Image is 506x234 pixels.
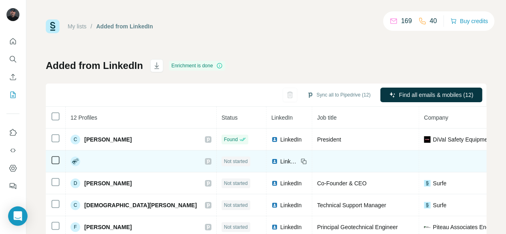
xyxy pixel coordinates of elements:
[224,202,248,209] span: Not started
[169,61,225,71] div: Enrichment is done
[280,201,302,209] span: LinkedIn
[224,180,248,187] span: Not started
[280,223,302,231] span: LinkedIn
[6,143,19,158] button: Use Surfe API
[271,158,278,165] img: LinkedIn logo
[70,200,80,210] div: C
[401,16,412,26] p: 169
[271,224,278,230] img: LinkedIn logo
[224,223,248,231] span: Not started
[424,180,431,187] img: company-logo
[70,135,80,144] div: C
[70,114,97,121] span: 12 Profiles
[6,8,19,21] img: Avatar
[222,114,238,121] span: Status
[433,179,446,187] span: Surfe
[6,70,19,84] button: Enrich CSV
[433,135,505,144] span: DiVal Safety Equipment, Inc.
[68,23,87,30] a: My lists
[84,179,132,187] span: [PERSON_NAME]
[433,201,446,209] span: Surfe
[271,180,278,187] img: LinkedIn logo
[424,114,448,121] span: Company
[70,222,80,232] div: F
[430,16,437,26] p: 40
[96,22,153,30] div: Added from LinkedIn
[317,224,398,230] span: Principal Geotechnical Engineer
[224,158,248,165] span: Not started
[6,34,19,49] button: Quick start
[317,180,367,187] span: Co-Founder & CEO
[6,161,19,176] button: Dashboard
[6,88,19,102] button: My lists
[46,19,60,33] img: Surfe Logo
[317,136,341,143] span: President
[84,135,132,144] span: [PERSON_NAME]
[280,157,298,165] span: LinkedIn
[280,135,302,144] span: LinkedIn
[8,206,28,226] div: Open Intercom Messenger
[6,125,19,140] button: Use Surfe on LinkedIn
[84,223,132,231] span: [PERSON_NAME]
[271,114,293,121] span: LinkedIn
[46,59,143,72] h1: Added from LinkedIn
[224,136,238,143] span: Found
[380,88,483,102] button: Find all emails & mobiles (12)
[271,136,278,143] img: LinkedIn logo
[317,202,386,208] span: Technical Support Manager
[301,89,376,101] button: Sync all to Pipedrive (12)
[271,202,278,208] img: LinkedIn logo
[424,224,431,230] img: company-logo
[450,15,488,27] button: Buy credits
[84,201,197,209] span: [DEMOGRAPHIC_DATA][PERSON_NAME]
[6,52,19,67] button: Search
[424,136,431,143] img: company-logo
[317,114,337,121] span: Job title
[91,22,92,30] li: /
[6,179,19,193] button: Feedback
[424,202,431,208] img: company-logo
[70,178,80,188] div: D
[399,91,474,99] span: Find all emails & mobiles (12)
[280,179,302,187] span: LinkedIn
